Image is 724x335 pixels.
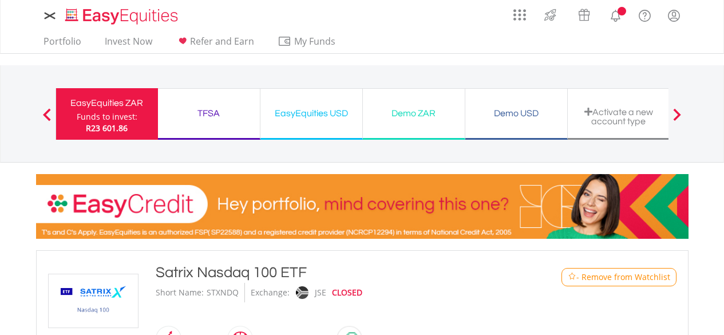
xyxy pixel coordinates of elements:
div: JSE [315,283,326,302]
button: Watchlist - Remove from Watchlist [561,268,676,286]
div: Funds to invest: [77,111,137,123]
div: EasyEquities USD [267,105,355,121]
img: jse.png [295,286,308,299]
a: Refer and Earn [171,36,259,53]
div: EasyEquities ZAR [63,95,151,111]
div: TFSA [165,105,253,121]
img: vouchers-v2.svg [575,6,594,24]
div: STXNDQ [207,283,239,302]
div: Short Name: [156,283,204,302]
div: Satrix Nasdaq 100 ETF [156,262,515,283]
img: EQU.ZA.STXNDQ.png [50,274,136,328]
span: - Remove from Watchlist [576,271,670,283]
a: Vouchers [567,3,601,24]
a: Invest Now [100,36,157,53]
div: Exchange: [251,283,290,302]
a: FAQ's and Support [630,3,659,26]
img: grid-menu-icon.svg [513,9,526,21]
img: Watchlist [568,273,576,281]
a: Notifications [601,3,630,26]
div: CLOSED [332,283,362,302]
div: Demo ZAR [370,105,458,121]
img: EasyEquities_Logo.png [63,7,183,26]
span: R23 601.86 [86,123,128,133]
a: My Profile [659,3,689,28]
img: thrive-v2.svg [541,6,560,24]
span: My Funds [278,34,353,49]
a: Home page [61,3,183,26]
a: AppsGrid [506,3,533,21]
div: Demo USD [472,105,560,121]
span: Refer and Earn [190,35,254,48]
div: Activate a new account type [575,107,663,126]
img: EasyCredit Promotion Banner [36,174,689,239]
a: Portfolio [39,36,86,53]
